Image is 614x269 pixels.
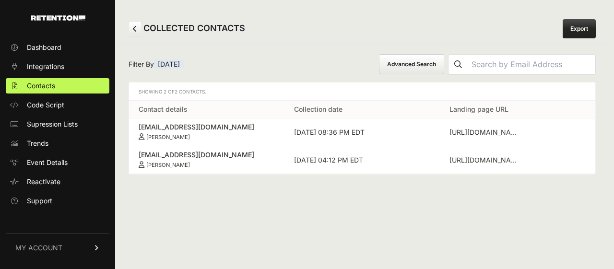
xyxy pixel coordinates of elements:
input: Search by Email Address [468,55,595,74]
a: Dashboard [6,40,109,55]
a: Contact details [139,105,188,113]
img: Retention.com [31,15,85,21]
a: Landing page URL [449,105,508,113]
div: [EMAIL_ADDRESS][DOMAIN_NAME] [139,150,275,160]
span: Support [27,196,52,206]
span: Integrations [27,62,64,71]
div: https://ycginvestments.com/q2-2023-investment-letter-the-case-for-canadian-railways-waste-collect... [449,128,521,137]
a: Code Script [6,97,109,113]
a: Integrations [6,59,109,74]
span: Dashboard [27,43,61,52]
span: Filter By [129,59,184,69]
a: Event Details [6,155,109,170]
a: [EMAIL_ADDRESS][DOMAIN_NAME] [PERSON_NAME] [139,122,275,140]
td: [DATE] 08:36 PM EDT [284,118,440,146]
span: Event Details [27,158,68,167]
div: https://ycginvestments.com/performance/ [449,155,521,165]
a: Contacts [6,78,109,94]
h2: COLLECTED CONTACTS [129,22,245,36]
a: Export [563,19,596,38]
a: Reactivate [6,174,109,189]
a: Supression Lists [6,117,109,132]
a: MY ACCOUNT [6,233,109,262]
div: [EMAIL_ADDRESS][DOMAIN_NAME] [139,122,275,132]
a: Support [6,193,109,209]
a: [EMAIL_ADDRESS][DOMAIN_NAME] [PERSON_NAME] [139,150,275,168]
span: Trends [27,139,48,148]
span: [DATE] [154,59,184,69]
span: Code Script [27,100,64,110]
a: Trends [6,136,109,151]
span: MY ACCOUNT [15,243,62,253]
a: Collection date [294,105,342,113]
span: Contacts [27,81,55,91]
span: Showing 2 of [139,89,206,94]
button: Advanced Search [379,54,444,74]
small: [PERSON_NAME] [146,134,190,140]
span: Supression Lists [27,119,78,129]
span: 2 Contacts. [175,89,206,94]
span: Reactivate [27,177,60,187]
small: [PERSON_NAME] [146,162,190,168]
td: [DATE] 04:12 PM EDT [284,146,440,174]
